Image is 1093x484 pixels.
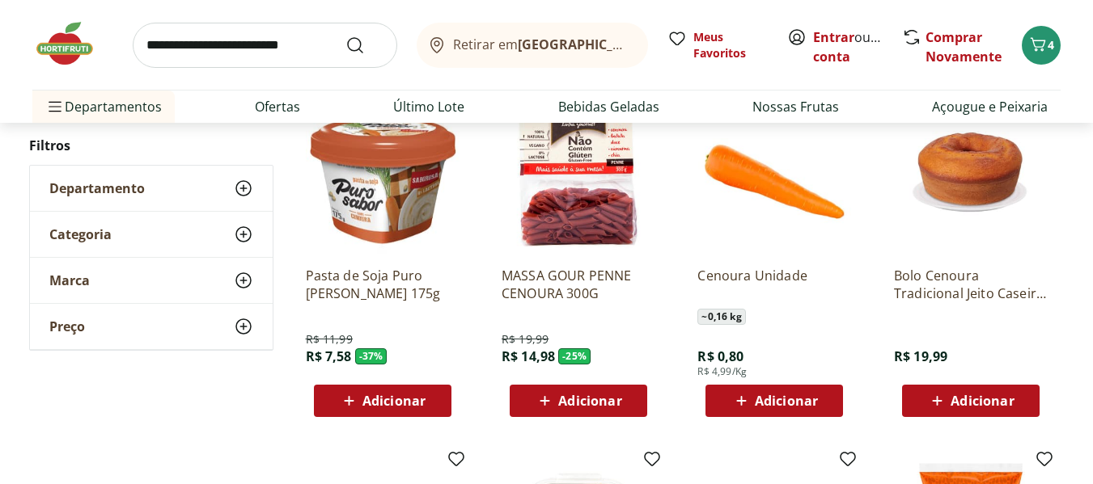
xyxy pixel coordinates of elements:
button: Adicionar [510,385,647,417]
span: Preço [49,318,85,335]
h2: Filtros [29,129,273,162]
span: Retirar em [453,37,632,52]
button: Carrinho [1022,26,1061,65]
b: [GEOGRAPHIC_DATA]/[GEOGRAPHIC_DATA] [518,36,790,53]
span: ou [813,27,885,66]
span: Adicionar [951,394,1014,407]
span: Meus Favoritos [693,29,768,61]
span: - 37 % [355,348,388,364]
button: Retirar em[GEOGRAPHIC_DATA]/[GEOGRAPHIC_DATA] [417,23,648,68]
span: Marca [49,272,90,288]
span: Categoria [49,226,112,242]
a: Nossas Frutas [752,97,839,116]
img: Bolo Cenoura Tradicional Jeito Caseiro 400g [894,100,1048,254]
span: 4 [1048,37,1054,53]
img: Cenoura Unidade [697,100,851,254]
a: Açougue e Peixaria [932,97,1048,116]
img: MASSA GOUR PENNE CENOURA 300G [502,100,655,254]
span: R$ 19,99 [894,347,947,365]
input: search [133,23,397,68]
span: - 25 % [558,348,591,364]
a: Entrar [813,28,854,46]
a: Último Lote [393,97,464,116]
span: Departamento [49,180,145,196]
span: R$ 19,99 [502,331,549,347]
button: Adicionar [705,385,843,417]
a: Meus Favoritos [667,29,768,61]
a: Bolo Cenoura Tradicional Jeito Caseiro 400g [894,267,1048,302]
img: Hortifruti [32,19,113,68]
button: Adicionar [314,385,451,417]
button: Marca [30,258,273,303]
a: Cenoura Unidade [697,267,851,302]
span: R$ 4,99/Kg [697,365,747,378]
span: R$ 7,58 [306,347,352,365]
span: R$ 0,80 [697,347,743,365]
button: Preço [30,304,273,349]
a: Pasta de Soja Puro [PERSON_NAME] 175g [306,267,460,302]
span: R$ 11,99 [306,331,353,347]
a: Comprar Novamente [926,28,1002,65]
button: Menu [45,87,65,126]
span: ~ 0,16 kg [697,309,745,325]
a: MASSA GOUR PENNE CENOURA 300G [502,267,655,302]
a: Criar conta [813,28,902,65]
button: Submit Search [345,36,384,55]
span: Departamentos [45,87,162,126]
span: Adicionar [362,394,426,407]
a: Bebidas Geladas [558,97,659,116]
span: R$ 14,98 [502,347,555,365]
a: Ofertas [255,97,300,116]
img: Pasta de Soja Puro Sabor Cenoura 175g [306,100,460,254]
button: Adicionar [902,385,1040,417]
span: Adicionar [755,394,818,407]
span: Adicionar [558,394,621,407]
button: Categoria [30,212,273,257]
button: Departamento [30,166,273,211]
